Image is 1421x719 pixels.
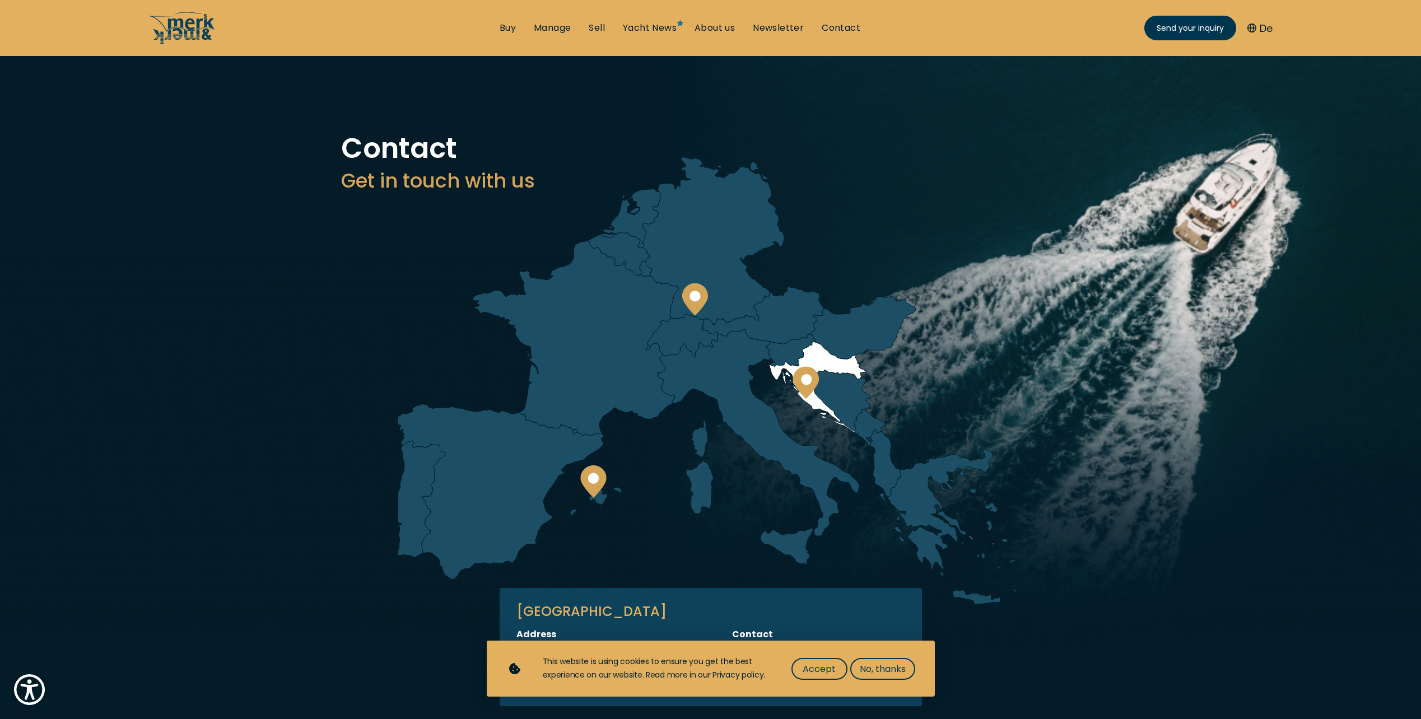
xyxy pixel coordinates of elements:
[1247,21,1273,36] button: De
[753,22,804,34] a: Newsletter
[1144,16,1236,40] a: Send your inquiry
[516,605,905,618] h3: [GEOGRAPHIC_DATA]
[791,658,847,680] button: Accept
[589,22,605,34] a: Sell
[534,22,571,34] a: Manage
[1157,22,1224,34] span: Send your inquiry
[860,662,906,676] span: No, thanks
[712,669,763,680] a: Privacy policy
[623,22,677,34] a: Yacht News
[516,628,556,641] strong: Address
[695,22,735,34] a: About us
[732,628,773,641] strong: Contact
[850,658,915,680] button: No, thanks
[11,671,48,708] button: Show Accessibility Preferences
[341,134,1080,162] h1: Contact
[148,35,216,48] a: /
[543,655,769,682] div: This website is using cookies to ensure you get the best experience on our website. Read more in ...
[803,662,836,676] span: Accept
[500,22,516,34] a: Buy
[822,22,860,34] a: Contact
[341,167,1080,194] h3: Get in touch with us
